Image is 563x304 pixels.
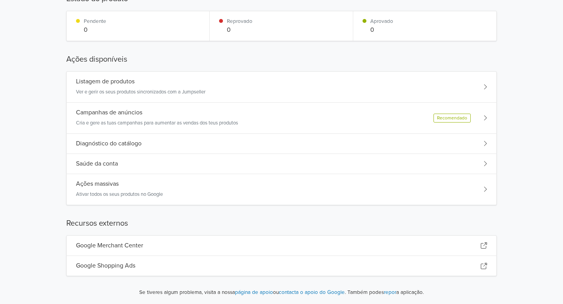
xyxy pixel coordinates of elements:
[66,54,497,65] h5: Ações disponíveis
[76,109,142,116] h5: Campanhas de anúncios
[76,191,163,199] p: Ativar todos os seus produtos no Google
[370,17,393,25] p: Aprovado
[67,236,496,256] div: Google Merchant Center
[84,25,106,35] p: 0
[76,262,135,269] h5: Google Shopping Ads
[370,25,393,35] p: 0
[67,256,496,276] div: Google Shopping Ads
[279,289,345,295] a: contacta o apoio do Google
[76,119,238,127] p: Cria e gere as tuas campanhas para aumentar as vendas dos teus produtos
[235,289,273,295] a: página de apoio
[353,11,496,41] div: Aprovado0
[76,160,118,168] h5: Saúde da conta
[384,289,396,295] a: repor
[227,25,252,35] p: 0
[67,134,496,154] div: Diagnóstico do catálogo
[84,17,106,25] p: Pendente
[66,218,497,229] h5: Recursos externos
[67,72,496,103] div: Listagem de produtosVer e gerir os seus produtos sincronizados com a Jumpseller
[67,174,496,205] div: Ações massivasAtivar todos os seus produtos no Google
[76,88,206,96] p: Ver e gerir os seus produtos sincronizados com a Jumpseller
[76,242,143,249] h5: Google Merchant Center
[67,154,496,174] div: Saúde da conta
[67,103,496,134] div: Campanhas de anúnciosCria e gere as tuas campanhas para aumentar as vendas dos teus produtosRecom...
[76,288,487,296] span: Se tiveres algum problema, visita a nossa ou . Também podes a aplicação.
[210,11,353,41] div: Reprovado0
[76,78,135,85] h5: Listagem de produtos
[76,140,142,147] h5: Diagnóstico do catálogo
[67,11,210,41] div: Pendente0
[76,180,119,188] h5: Ações massivas
[227,17,252,25] p: Reprovado
[433,114,471,123] div: Recomendado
